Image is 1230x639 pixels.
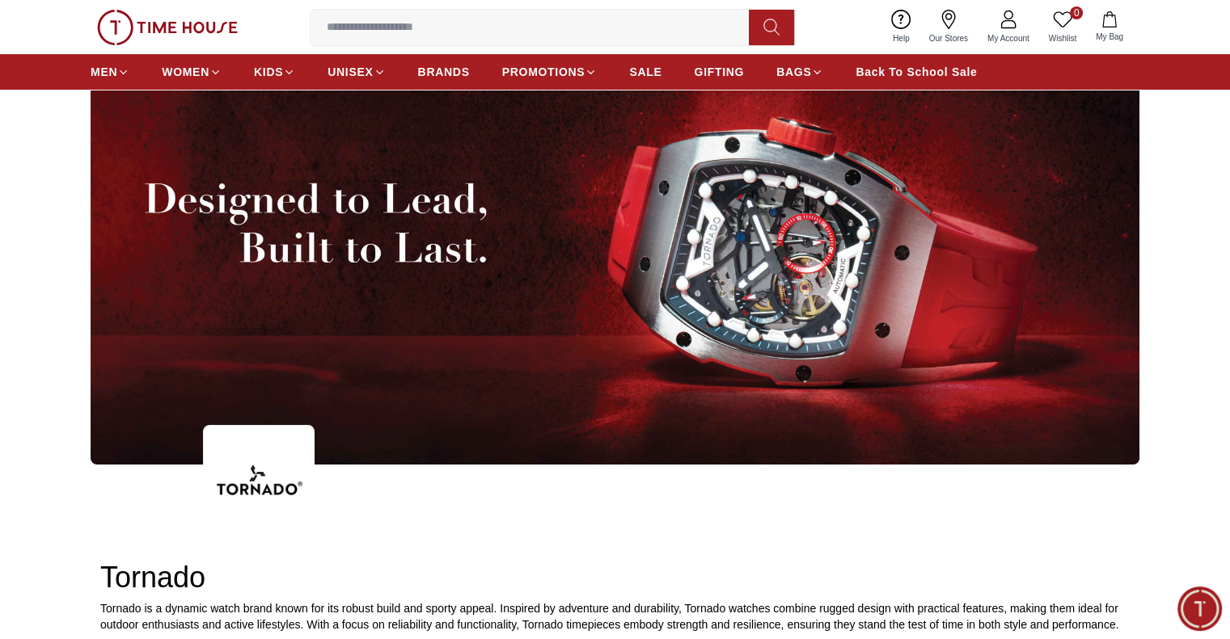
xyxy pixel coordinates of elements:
span: BAGS [776,64,811,80]
span: KIDS [254,64,283,80]
img: ... [97,10,238,45]
span: 11:30 AM [215,329,257,339]
span: Wishlist [1042,32,1083,44]
div: Time House Support [16,228,319,245]
a: BRANDS [418,57,470,86]
a: SALE [629,57,661,86]
span: Hey there! Need help finding the perfect watch? I'm here if you have any questions or need a quic... [27,261,243,335]
p: Tornado is a dynamic watch brand known for its robust build and sporty appeal. Inspired by advent... [100,600,1130,633]
textarea: We are here to help you [4,363,319,444]
em: Back [12,12,44,44]
a: Back To School Sale [856,57,977,86]
button: My Bag [1086,8,1133,46]
span: SALE [629,64,661,80]
div: Chat Widget [1177,586,1222,631]
a: MEN [91,57,129,86]
h2: Tornado [100,561,1130,594]
a: PROMOTIONS [502,57,598,86]
img: ... [203,425,315,536]
span: My Bag [1089,31,1130,43]
a: 0Wishlist [1039,6,1086,48]
a: BAGS [776,57,823,86]
em: Blush [92,259,108,275]
img: Profile picture of Time House Support [50,15,77,42]
span: Our Stores [923,32,974,44]
span: Back To School Sale [856,64,977,80]
span: PROMOTIONS [502,64,585,80]
a: GIFTING [694,57,744,86]
span: UNISEX [328,64,373,80]
span: MEN [91,64,117,80]
span: GIFTING [694,64,744,80]
a: WOMEN [162,57,222,86]
span: BRANDS [418,64,470,80]
span: Help [886,32,916,44]
img: ... [91,55,1139,465]
a: KIDS [254,57,295,86]
span: My Account [981,32,1036,44]
a: Help [883,6,919,48]
a: Our Stores [919,6,978,48]
span: 0 [1070,6,1083,19]
a: UNISEX [328,57,385,86]
div: Time House Support [86,21,270,36]
span: WOMEN [162,64,209,80]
